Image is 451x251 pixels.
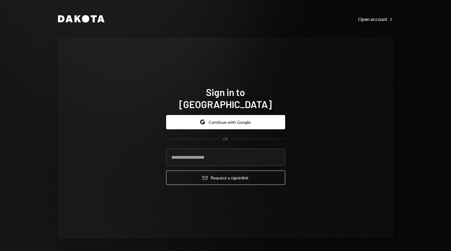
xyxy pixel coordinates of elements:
[223,137,228,142] div: OR
[166,86,285,110] h1: Sign in to [GEOGRAPHIC_DATA]
[166,171,285,185] button: Request a signinlink
[166,115,285,129] button: Continue with Google
[358,15,393,22] a: Open account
